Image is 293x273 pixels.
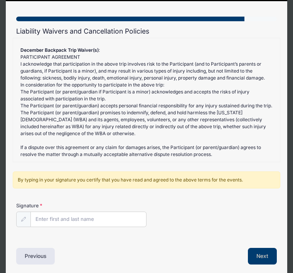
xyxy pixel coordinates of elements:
label: Signature [16,202,81,210]
div: By typing in your signature you certify that you have read and agreed to the above terms for the ... [13,171,280,188]
div: : Practice has been canceled their registration any time up to the close of registration ([DATE])... [17,42,276,158]
strong: December Backpack Trip Waiver(s) [20,47,99,53]
button: Next [248,248,277,264]
input: Enter first and last name [30,212,146,227]
button: Previous [16,248,55,264]
h2: Liability Waivers and Cancellation Policies [16,27,277,35]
